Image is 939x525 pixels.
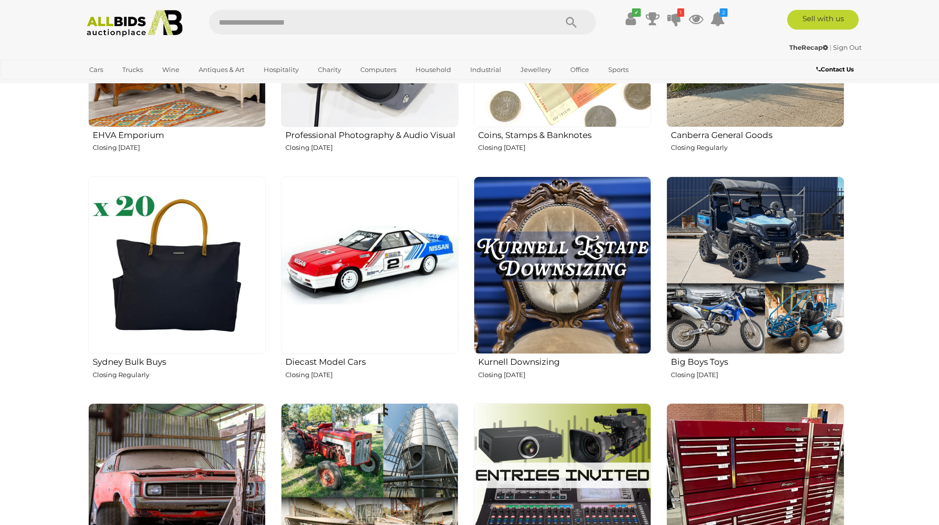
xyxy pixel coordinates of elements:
[677,8,684,17] i: 1
[312,62,348,78] a: Charity
[83,62,109,78] a: Cars
[564,62,595,78] a: Office
[257,62,305,78] a: Hospitality
[478,142,651,153] p: Closing [DATE]
[88,176,266,395] a: Sydney Bulk Buys Closing Regularly
[478,128,651,140] h2: Coins, Stamps & Banknotes
[478,369,651,381] p: Closing [DATE]
[83,78,166,94] a: [GEOGRAPHIC_DATA]
[409,62,457,78] a: Household
[474,176,651,354] img: Kurnell Downsizing
[116,62,149,78] a: Trucks
[710,10,725,28] a: 2
[671,142,844,153] p: Closing Regularly
[478,355,651,367] h2: Kurnell Downsizing
[671,369,844,381] p: Closing [DATE]
[789,43,830,51] a: TheRecap
[281,176,458,354] img: Diecast Model Cars
[514,62,557,78] a: Jewellery
[816,66,854,73] b: Contact Us
[666,176,844,395] a: Big Boys Toys Closing [DATE]
[285,128,458,140] h2: Professional Photography & Audio Visual
[789,43,828,51] strong: TheRecap
[547,10,596,35] button: Search
[602,62,635,78] a: Sports
[93,128,266,140] h2: EHVA Emporium
[93,355,266,367] h2: Sydney Bulk Buys
[624,10,638,28] a: ✔
[280,176,458,395] a: Diecast Model Cars Closing [DATE]
[830,43,832,51] span: |
[833,43,862,51] a: Sign Out
[285,369,458,381] p: Closing [DATE]
[285,355,458,367] h2: Diecast Model Cars
[720,8,728,17] i: 2
[787,10,859,30] a: Sell with us
[354,62,403,78] a: Computers
[464,62,508,78] a: Industrial
[816,64,856,75] a: Contact Us
[671,355,844,367] h2: Big Boys Toys
[93,369,266,381] p: Closing Regularly
[632,8,641,17] i: ✔
[93,142,266,153] p: Closing [DATE]
[156,62,186,78] a: Wine
[667,10,682,28] a: 1
[88,176,266,354] img: Sydney Bulk Buys
[666,176,844,354] img: Big Boys Toys
[473,176,651,395] a: Kurnell Downsizing Closing [DATE]
[81,10,188,37] img: Allbids.com.au
[671,128,844,140] h2: Canberra General Goods
[192,62,251,78] a: Antiques & Art
[285,142,458,153] p: Closing [DATE]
